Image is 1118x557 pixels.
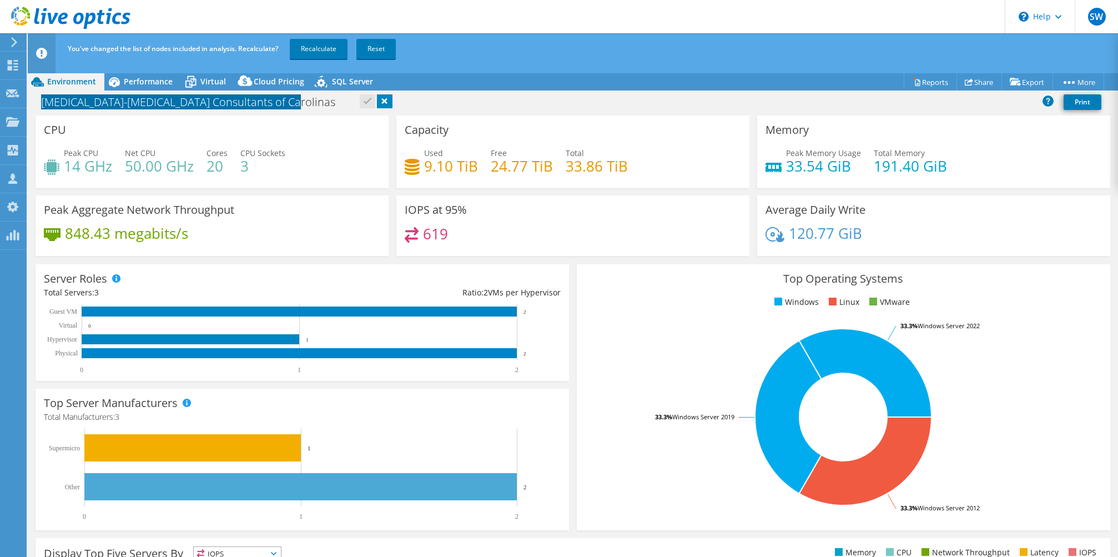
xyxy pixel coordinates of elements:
[49,308,77,315] text: Guest VM
[1052,73,1104,91] a: More
[80,366,83,374] text: 0
[523,484,527,490] text: 2
[44,397,178,409] h3: Top Server Manufacturers
[115,412,119,422] span: 3
[207,148,228,158] span: Cores
[65,483,80,491] text: Other
[36,96,352,108] h1: [MEDICAL_DATA]-[MEDICAL_DATA] Consultants of Carolinas
[1088,8,1106,26] span: SW
[298,366,301,374] text: 1
[47,76,96,87] span: Environment
[789,227,862,239] h4: 120.77 GiB
[515,366,518,374] text: 2
[1001,73,1053,91] a: Export
[655,413,672,421] tspan: 33.3%
[44,124,66,136] h3: CPU
[88,323,91,329] text: 0
[874,160,947,172] h4: 191.40 GiB
[254,76,304,87] span: Cloud Pricing
[47,335,77,343] text: Hypervisor
[44,287,302,299] div: Total Servers:
[424,160,478,172] h4: 9.10 TiB
[585,273,1102,285] h3: Top Operating Systems
[900,504,918,512] tspan: 33.3%
[1064,94,1101,110] a: Print
[299,513,303,520] text: 1
[423,228,448,240] h4: 619
[44,273,107,285] h3: Server Roles
[59,322,78,329] text: Virtual
[515,513,518,520] text: 2
[290,39,348,59] a: Recalculate
[68,44,278,53] span: You've changed the list of nodes included in analysis. Recalculate?
[523,309,526,315] text: 2
[405,204,467,216] h3: IOPS at 95%
[65,227,188,239] h4: 848.43 megabits/s
[240,160,285,172] h4: 3
[64,148,98,158] span: Peak CPU
[874,148,925,158] span: Total Memory
[491,148,507,158] span: Free
[672,413,734,421] tspan: Windows Server 2019
[566,160,628,172] h4: 33.86 TiB
[1019,12,1029,22] svg: \n
[124,76,173,87] span: Performance
[356,39,396,59] a: Reset
[64,160,112,172] h4: 14 GHz
[405,124,449,136] h3: Capacity
[766,124,809,136] h3: Memory
[302,287,560,299] div: Ratio: VMs per Hypervisor
[83,513,86,520] text: 0
[956,73,1002,91] a: Share
[566,148,584,158] span: Total
[308,445,311,451] text: 1
[424,148,443,158] span: Used
[786,148,861,158] span: Peak Memory Usage
[94,287,99,298] span: 3
[918,322,980,330] tspan: Windows Server 2022
[867,296,910,308] li: VMware
[523,351,526,357] text: 2
[55,349,78,357] text: Physical
[904,73,957,91] a: Reports
[200,76,226,87] span: Virtual
[125,160,194,172] h4: 50.00 GHz
[332,76,373,87] span: SQL Server
[207,160,228,172] h4: 20
[484,287,488,298] span: 2
[786,160,861,172] h4: 33.54 GiB
[240,148,285,158] span: CPU Sockets
[44,411,561,423] h4: Total Manufacturers:
[900,322,918,330] tspan: 33.3%
[918,504,980,512] tspan: Windows Server 2012
[49,444,80,452] text: Supermicro
[491,160,553,172] h4: 24.77 TiB
[306,337,309,343] text: 1
[125,148,155,158] span: Net CPU
[766,204,865,216] h3: Average Daily Write
[772,296,819,308] li: Windows
[44,204,234,216] h3: Peak Aggregate Network Throughput
[826,296,859,308] li: Linux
